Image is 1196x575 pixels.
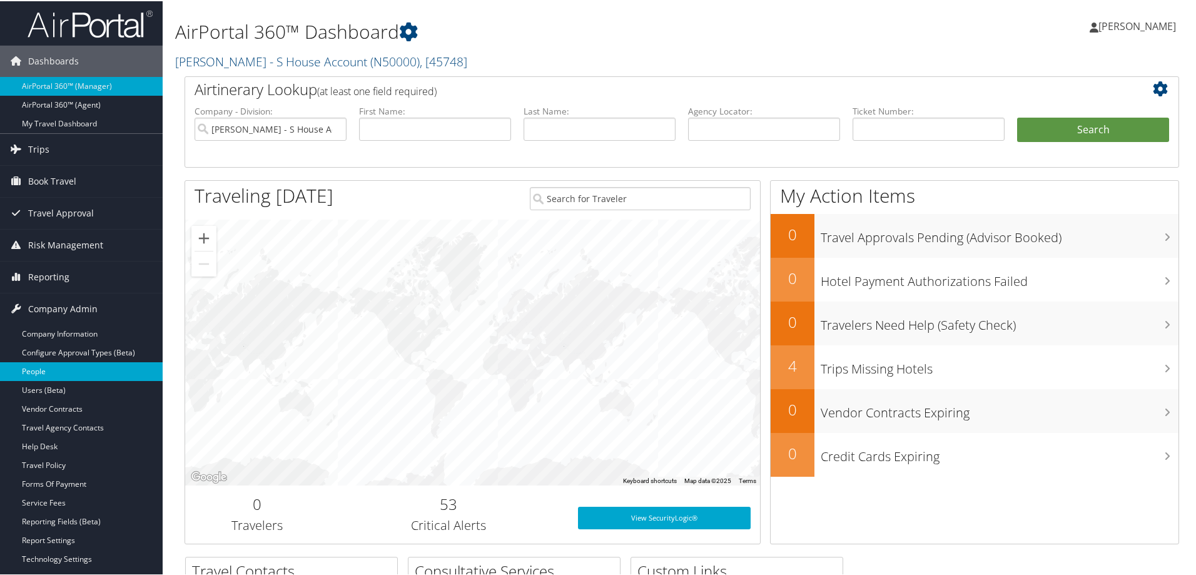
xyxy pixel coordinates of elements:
span: Map data ©2025 [684,476,731,483]
span: Book Travel [28,165,76,196]
a: Open this area in Google Maps (opens a new window) [188,468,230,484]
a: 0Hotel Payment Authorizations Failed [771,257,1178,300]
h2: 0 [771,442,814,463]
span: Company Admin [28,292,98,323]
button: Zoom in [191,225,216,250]
h2: 4 [771,354,814,375]
h2: 0 [771,223,814,244]
span: Dashboards [28,44,79,76]
h2: 53 [338,492,559,514]
h2: 0 [771,398,814,419]
h1: AirPortal 360™ Dashboard [175,18,851,44]
h3: Travel Approvals Pending (Advisor Booked) [821,221,1178,245]
a: 0Travel Approvals Pending (Advisor Booked) [771,213,1178,257]
h3: Travelers [195,516,320,533]
a: 4Trips Missing Hotels [771,344,1178,388]
h3: Credit Cards Expiring [821,440,1178,464]
span: [PERSON_NAME] [1098,18,1176,32]
img: airportal-logo.png [28,8,153,38]
h1: My Action Items [771,181,1178,208]
label: Ticket Number: [853,104,1005,116]
a: 0Vendor Contracts Expiring [771,388,1178,432]
img: Google [188,468,230,484]
h3: Travelers Need Help (Safety Check) [821,309,1178,333]
h3: Vendor Contracts Expiring [821,397,1178,420]
a: View SecurityLogic® [578,506,751,528]
h1: Traveling [DATE] [195,181,333,208]
label: Agency Locator: [688,104,840,116]
h2: 0 [195,492,320,514]
span: ( N50000 ) [370,52,420,69]
span: , [ 45748 ] [420,52,467,69]
h2: Airtinerary Lookup [195,78,1087,99]
button: Zoom out [191,250,216,275]
a: Terms (opens in new tab) [739,476,756,483]
a: 0Credit Cards Expiring [771,432,1178,476]
span: Travel Approval [28,196,94,228]
span: Risk Management [28,228,103,260]
label: Company - Division: [195,104,347,116]
label: Last Name: [524,104,676,116]
a: 0Travelers Need Help (Safety Check) [771,300,1178,344]
a: [PERSON_NAME] [1090,6,1188,44]
h3: Trips Missing Hotels [821,353,1178,377]
h2: 0 [771,310,814,332]
input: Search for Traveler [530,186,751,209]
a: [PERSON_NAME] - S House Account [175,52,467,69]
h3: Hotel Payment Authorizations Failed [821,265,1178,289]
h2: 0 [771,267,814,288]
h3: Critical Alerts [338,516,559,533]
button: Keyboard shortcuts [623,476,677,484]
span: (at least one field required) [317,83,437,97]
label: First Name: [359,104,511,116]
span: Trips [28,133,49,164]
button: Search [1017,116,1169,141]
span: Reporting [28,260,69,292]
